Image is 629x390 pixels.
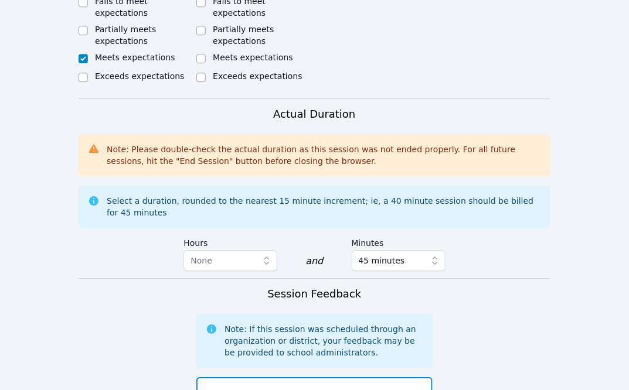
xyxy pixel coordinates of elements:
[95,71,184,81] label: Exceeds expectations
[352,250,446,271] button: 45 minutes
[213,71,302,81] label: Exceeds expectations
[305,254,323,268] div: and
[359,254,405,268] span: 45 minutes
[225,323,423,358] div: Note: If this session was scheduled through an organization or district, your feedback may be be ...
[95,25,156,46] label: Partially meets expectations
[183,232,277,250] label: Hours
[352,232,446,250] label: Minutes
[267,286,361,302] h3: Session Feedback
[273,106,355,122] h3: Actual Duration
[95,53,175,62] label: Meets expectations
[107,143,541,167] div: Note: Please double-check the actual duration as this session was not ended properly. For all fut...
[213,25,274,46] label: Partially meets expectations
[107,195,541,218] div: Select a duration, rounded to the nearest 15 minute increment; ie, a 40 minute session should be ...
[191,256,212,265] span: None
[213,53,293,62] label: Meets expectations
[183,250,277,271] button: None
